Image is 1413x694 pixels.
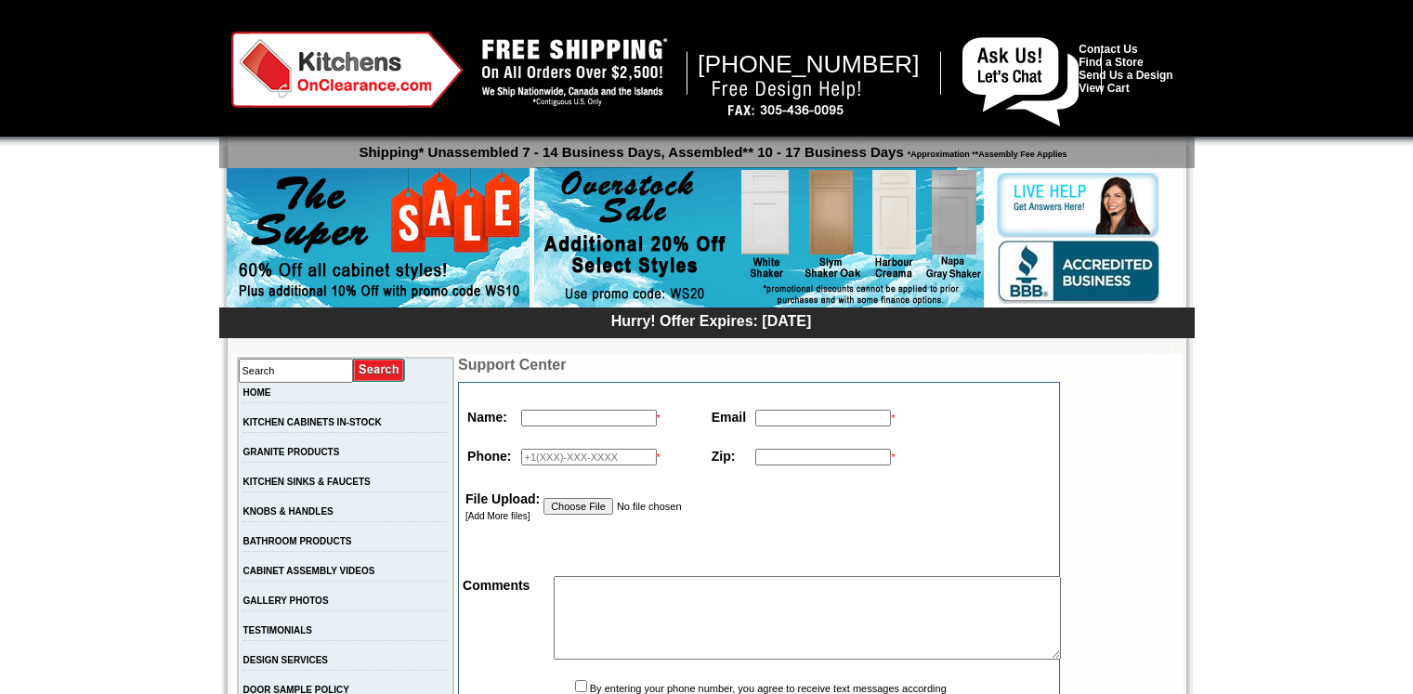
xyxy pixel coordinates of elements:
strong: Email [712,410,746,425]
a: Contact Us [1079,43,1137,56]
p: Shipping* Unassembled 7 - 14 Business Days, Assembled** 10 - 17 Business Days [229,136,1195,160]
span: [PHONE_NUMBER] [698,50,920,78]
a: View Cart [1079,82,1129,95]
a: Send Us a Design [1079,69,1172,82]
a: KNOBS & HANDLES [243,506,334,517]
a: BATHROOM PRODUCTS [243,536,352,546]
a: DESIGN SERVICES [243,655,329,665]
input: +1(XXX)-XXX-XXXX [521,449,657,465]
a: KITCHEN SINKS & FAUCETS [243,477,371,487]
div: Hurry! Offer Expires: [DATE] [229,310,1195,330]
strong: Phone: [467,449,511,464]
input: Submit [353,358,406,383]
strong: Zip: [712,449,736,464]
td: Support Center [458,357,1059,373]
strong: File Upload: [465,491,540,506]
a: KITCHEN CABINETS IN-STOCK [243,417,382,427]
a: CABINET ASSEMBLY VIDEOS [243,566,375,576]
a: Find a Store [1079,56,1143,69]
a: HOME [243,387,271,398]
strong: Name: [467,410,507,425]
a: [Add More files] [465,511,530,521]
a: TESTIMONIALS [243,625,312,635]
a: GALLERY PHOTOS [243,596,329,606]
img: Kitchens on Clearance Logo [231,32,464,108]
a: GRANITE PRODUCTS [243,447,340,457]
span: *Approximation **Assembly Fee Applies [904,145,1067,159]
strong: Comments [463,578,530,593]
